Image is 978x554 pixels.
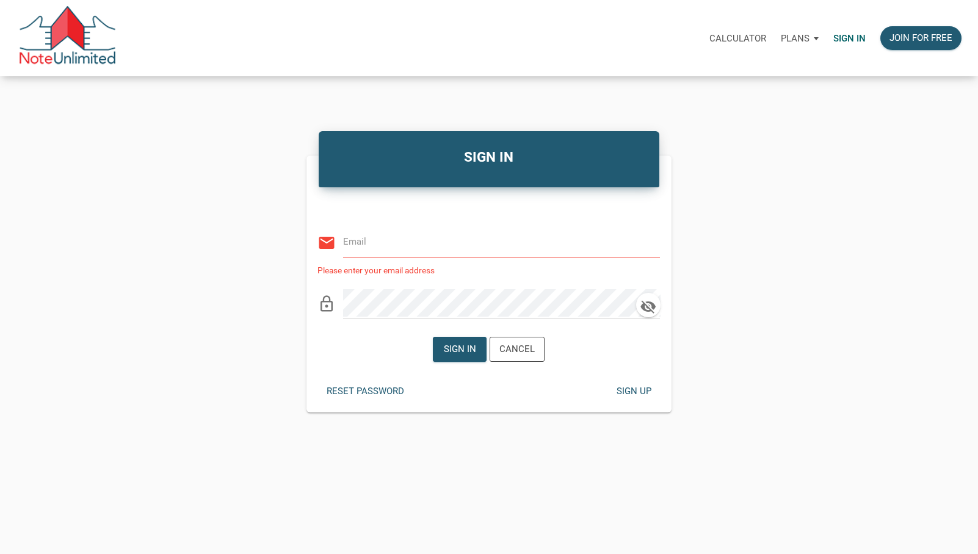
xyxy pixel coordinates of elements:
[616,384,651,398] div: Sign up
[317,267,660,275] div: Please enter your email address
[343,228,642,256] input: Email
[702,19,773,57] a: Calculator
[607,380,661,403] button: Sign up
[826,19,873,57] a: Sign in
[833,33,866,44] p: Sign in
[781,33,810,44] p: Plans
[880,26,962,50] button: Join for free
[317,295,336,313] i: lock_outline
[327,384,404,398] div: Reset password
[709,33,766,44] p: Calculator
[773,20,826,57] button: Plans
[18,6,117,70] img: NoteUnlimited
[444,342,476,356] div: Sign in
[317,234,336,252] i: email
[873,19,969,57] a: Join for free
[499,342,535,356] div: Cancel
[328,147,651,168] h4: SIGN IN
[889,31,952,45] div: Join for free
[773,19,826,57] a: Plans
[490,337,545,362] button: Cancel
[433,337,487,362] button: Sign in
[317,380,413,403] button: Reset password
